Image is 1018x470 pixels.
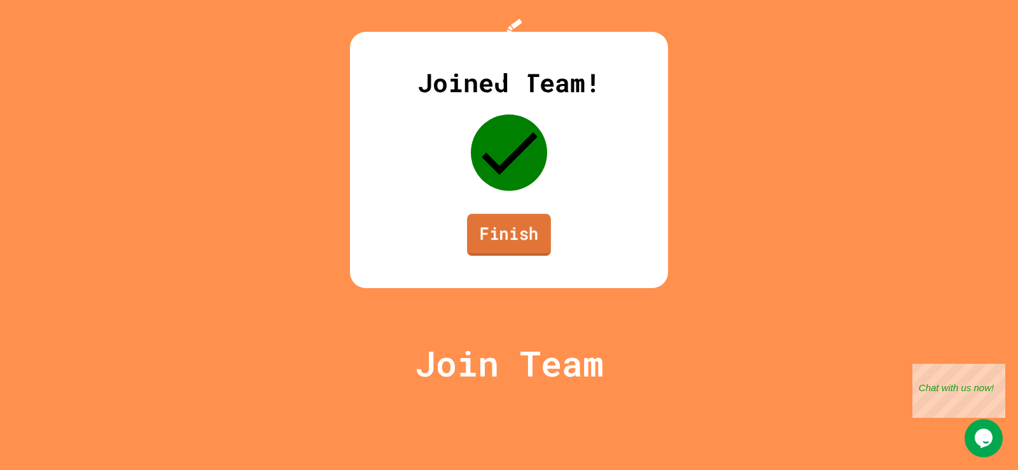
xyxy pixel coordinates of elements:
iframe: chat widget [912,364,1005,418]
a: Finish [467,214,551,256]
iframe: chat widget [965,419,1005,457]
img: Logo.svg [484,19,534,83]
p: Join Team [415,337,604,390]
